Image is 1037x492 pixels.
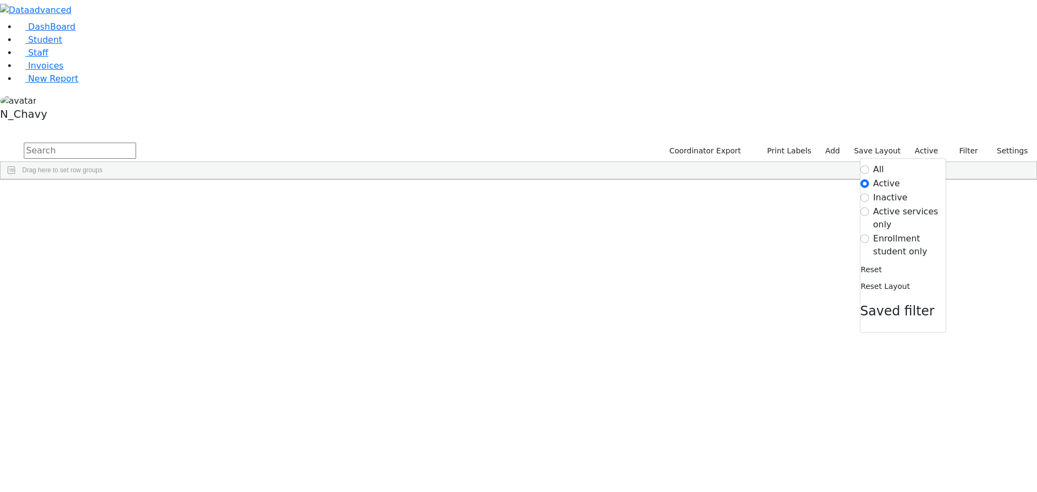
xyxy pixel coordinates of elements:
[873,232,946,258] label: Enrollment student only
[17,35,62,45] a: Student
[28,22,76,32] span: DashBoard
[860,165,869,174] input: All
[820,143,845,159] a: Add
[860,158,946,333] div: Settings
[28,35,62,45] span: Student
[860,278,911,295] button: Reset Layout
[873,205,946,231] label: Active services only
[860,179,869,188] input: Active
[28,73,78,84] span: New Report
[662,143,746,159] button: Coordinator Export
[17,60,64,71] a: Invoices
[22,166,103,174] span: Drag here to set row groups
[873,191,908,204] label: Inactive
[860,193,869,202] input: Inactive
[849,143,905,159] button: Save Layout
[873,177,900,190] label: Active
[873,163,884,176] label: All
[17,22,76,32] a: DashBoard
[910,143,943,159] label: Active
[860,207,869,216] input: Active services only
[28,48,48,58] span: Staff
[860,234,869,243] input: Enrollment student only
[983,143,1033,159] button: Settings
[17,73,78,84] a: New Report
[28,60,64,71] span: Invoices
[24,143,136,159] input: Search
[945,143,983,159] button: Filter
[17,48,48,58] a: Staff
[860,261,883,278] button: Reset
[755,143,816,159] button: Print Labels
[860,304,935,319] span: Saved filter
